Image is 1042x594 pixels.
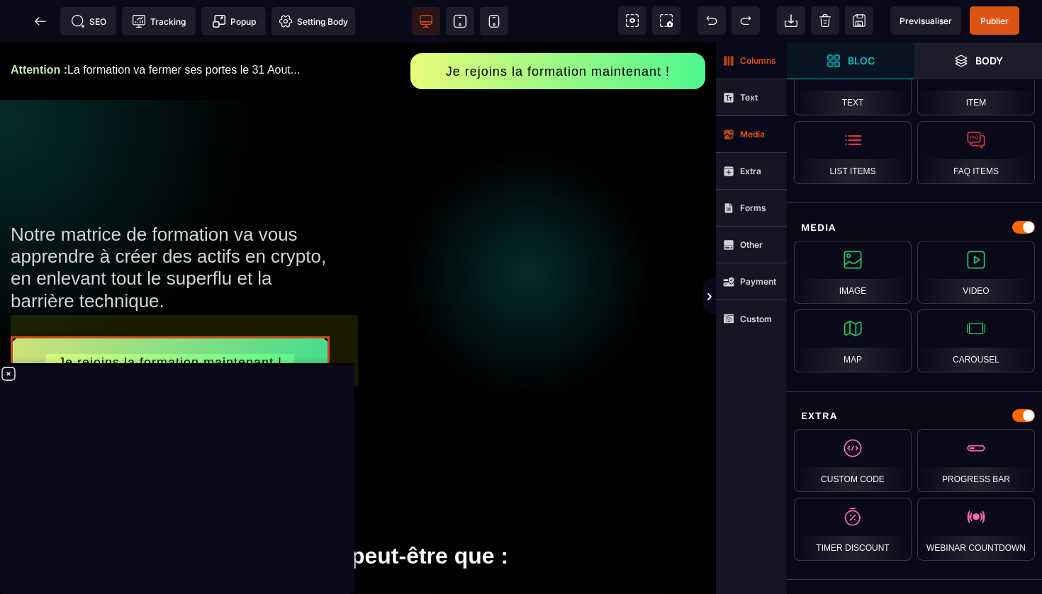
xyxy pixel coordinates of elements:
div: Item [917,52,1035,115]
div: Custom Code [794,429,912,492]
span: View components [618,6,646,35]
text: La formation va fermer ses portes le 31 Aout... [11,18,410,38]
button: Je rejoins la formation maintenant ! [11,295,330,345]
span: Open Layer Manager [914,42,1042,79]
strong: Text [740,92,758,103]
strong: Other [740,239,763,250]
strong: Bloc [848,55,875,66]
div: Map [794,309,912,372]
div: Video [917,241,1035,304]
strong: Media [740,129,765,139]
div: Media [787,215,1042,241]
h1: Vous pensez peut-être que : [21,493,695,534]
span: Setting Body [279,14,348,28]
span: Publier [980,16,1009,26]
span: Screenshot [652,6,680,35]
strong: Payment [740,276,776,287]
strong: Extra [740,166,761,176]
text: Notre matrice de formation va vous apprendre à créer des actifs en crypto, en enlevant tout le su... [11,178,358,273]
div: Progress bar [917,429,1035,492]
span: Tracking [132,14,186,28]
div: Text [794,52,912,115]
span: Previsualiser [900,16,952,26]
div: Carousel [917,309,1035,372]
strong: Custom [740,314,772,324]
div: Image [794,241,912,304]
div: Webinar Countdown [917,498,1035,561]
div: Timer Discount [794,498,912,561]
span: Popup [212,14,256,28]
button: Je rejoins la formation maintenant ! [410,11,705,47]
strong: Forms [740,202,766,213]
div: FAQ Items [917,121,1035,184]
strong: Columns [740,55,776,66]
strong: Body [975,55,1003,66]
span: Preview [890,6,961,35]
span: Attention : [11,21,67,33]
div: Extra [787,403,1042,429]
span: Open Blocks [787,42,914,79]
div: List Items [794,121,912,184]
span: SEO [71,14,106,28]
